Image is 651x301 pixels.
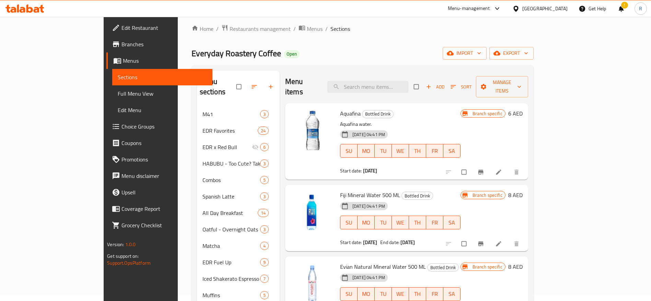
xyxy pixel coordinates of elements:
[260,160,268,167] span: 3
[470,264,505,270] span: Branch specific
[350,131,388,138] span: [DATE] 04:41 PM
[446,82,476,92] span: Sort items
[197,254,280,270] div: EDR Fuel Up9
[402,192,433,200] span: Bottled Drink
[476,76,528,97] button: Manage items
[409,144,426,158] button: TH
[330,25,350,33] span: Sections
[392,287,409,301] button: WE
[402,192,433,200] div: Bottled Drink
[457,237,472,250] span: Select to update
[216,25,219,33] li: /
[112,69,212,85] a: Sections
[121,40,207,48] span: Branches
[118,89,207,98] span: Full Menu View
[121,155,207,164] span: Promotions
[106,135,212,151] a: Coupons
[107,252,139,261] span: Get support on:
[508,262,523,272] h6: 8 AED
[260,176,269,184] div: items
[202,127,258,135] div: EDR Favorites
[106,217,212,233] a: Grocery Checklist
[106,168,212,184] a: Menu disclaimer
[377,146,389,156] span: TU
[451,83,472,91] span: Sort
[125,240,136,249] span: 1.0.0
[260,144,268,150] span: 6
[285,76,319,97] h2: Menu items
[291,109,335,153] img: Aquafina
[260,143,269,151] div: items
[412,146,423,156] span: TH
[258,210,268,216] span: 14
[470,110,505,117] span: Branch specific
[202,192,260,201] div: Spanish Latte
[202,143,252,151] span: EDR x Red Bull
[429,146,441,156] span: FR
[340,166,362,175] span: Start date:
[412,218,423,228] span: TH
[106,36,212,52] a: Branches
[426,83,444,91] span: Add
[106,184,212,201] a: Upsell
[260,225,269,233] div: items
[377,218,389,228] span: TU
[343,218,355,228] span: SU
[360,218,372,228] span: MO
[470,192,505,198] span: Branch specific
[377,289,389,299] span: TU
[392,144,409,158] button: WE
[202,225,260,233] span: Oatful - Overnight Oats
[449,82,473,92] button: Sort
[293,25,296,33] li: /
[489,47,534,60] button: export
[362,110,393,118] span: Bottled Drink
[202,291,260,299] span: Muffins
[495,49,528,58] span: export
[121,24,207,32] span: Edit Restaurant
[446,146,458,156] span: SA
[202,159,260,168] span: HABUBU - Too Cute? Take a Bite!
[202,209,258,217] span: All Day Breakfast
[112,85,212,102] a: Full Menu View
[360,289,372,299] span: MO
[258,128,268,134] span: 24
[260,192,269,201] div: items
[260,226,268,233] span: 3
[358,216,375,229] button: MO
[121,205,207,213] span: Coverage Report
[202,110,260,118] span: M41
[107,240,124,249] span: Version:
[260,275,269,283] div: items
[448,4,490,13] div: Menu-management
[123,57,207,65] span: Menus
[350,274,388,281] span: [DATE] 04:41 PM
[106,151,212,168] a: Promotions
[197,238,280,254] div: Matcha4
[424,82,446,92] span: Add item
[508,190,523,200] h6: 8 AED
[106,52,212,69] a: Menus
[121,122,207,131] span: Choice Groups
[327,81,408,93] input: search
[426,287,443,301] button: FR
[340,216,358,229] button: SU
[258,209,269,217] div: items
[106,118,212,135] a: Choice Groups
[412,289,423,299] span: TH
[395,146,406,156] span: WE
[473,236,490,251] button: Branch-specific-item
[118,73,207,81] span: Sections
[260,243,268,249] span: 4
[202,258,260,266] span: EDR Fuel Up
[260,177,268,183] span: 5
[340,190,400,200] span: Fiji Mineral Water 500 ML
[340,262,426,272] span: Evian Natural Mineral Water 500 ML
[380,238,399,247] span: End date:
[443,47,487,60] button: import
[197,205,280,221] div: All Day Breakfast14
